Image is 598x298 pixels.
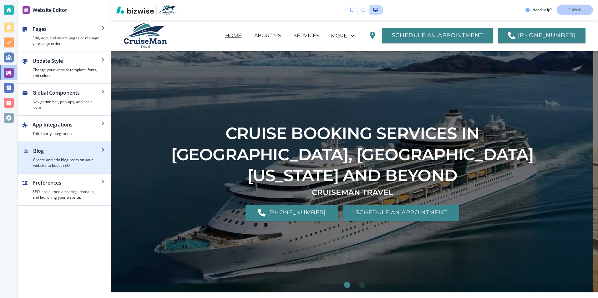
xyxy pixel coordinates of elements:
h4: SEO, social media sharing, domains, and launching your website. [33,189,101,200]
img: Your Logo [160,5,176,15]
h4: Navigation bar, pop-ups, and social icons [33,99,101,110]
p: MORE [331,33,347,39]
li: Go to slide 1 [340,277,355,292]
h4: Third party integrations [33,131,101,137]
h4: Change your website template, fonts, and colors [33,67,101,78]
p: ABOUT US [254,32,281,39]
button: SCHEDULE AN APPOINTMENT [343,205,459,221]
button: PagesEdit, add, and delete pages or manage your page order [18,20,111,52]
h2: Update Style [33,57,101,65]
h4: Edit, add, and delete pages or manage your page order [33,35,101,47]
button: BlogCreate and edit blog posts on your website to boost SEO [18,142,111,173]
button: SCHEDULE AN APPOINTMENT [382,28,493,43]
p: HOME [225,32,242,39]
button: Update StyleChange your website template, fonts, and colors [18,52,111,83]
h2: Blog [33,147,101,155]
h2: Pages [33,25,101,33]
h4: Create and edit blog posts on your website to boost SEO [33,157,101,168]
li: Go to slide 2 [355,277,370,292]
a: [PHONE_NUMBER] [246,205,338,221]
strong: CRUISEMAN TRAVEL [312,188,393,197]
h2: Global Components [33,89,101,97]
img: CruiseMan Travel [124,23,186,48]
button: App IntegrationsThird party integrations [18,116,111,142]
a: [PHONE_NUMBER] [498,28,585,43]
button: Global ComponentsNavigation bar, pop-ups, and social icons [18,84,111,115]
img: Bizwise Logo [116,6,154,14]
h2: Website Editor [33,6,67,14]
h3: Need help? [532,7,552,13]
h2: Preferences [33,179,101,186]
p: SERVICES [294,32,319,39]
strong: CRUISE BOOKING SERVICES IN [GEOGRAPHIC_DATA], [GEOGRAPHIC_DATA][US_STATE] AND BEYOND [171,123,534,185]
h2: App Integrations [33,121,101,128]
button: PreferencesSEO, social media sharing, domains, and launching your website. [18,174,111,205]
img: editor icon [23,6,30,14]
div: MORE [331,30,363,40]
